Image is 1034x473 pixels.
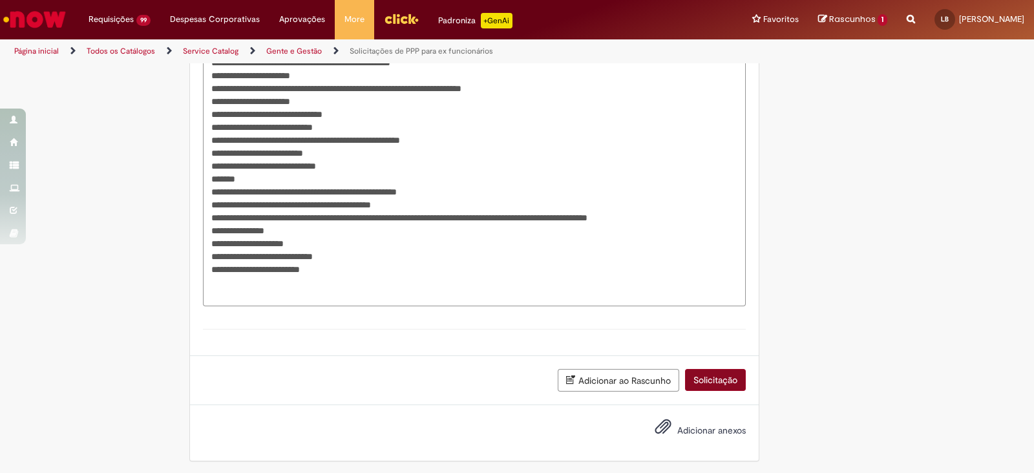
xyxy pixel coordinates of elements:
[350,46,493,56] a: Solicitações de PPP para ex funcionários
[685,369,746,391] button: Solicitação
[959,14,1024,25] span: [PERSON_NAME]
[136,15,151,26] span: 99
[14,46,59,56] a: Página inicial
[941,15,949,23] span: LB
[651,415,675,445] button: Adicionar anexos
[438,13,512,28] div: Padroniza
[170,13,260,26] span: Despesas Corporativas
[183,46,238,56] a: Service Catalog
[818,14,887,26] a: Rascunhos
[89,13,134,26] span: Requisições
[763,13,799,26] span: Favoritos
[829,13,876,25] span: Rascunhos
[677,425,746,436] span: Adicionar anexos
[878,14,887,26] span: 1
[87,46,155,56] a: Todos os Catálogos
[481,13,512,28] p: +GenAi
[344,13,364,26] span: More
[266,46,322,56] a: Gente e Gestão
[384,9,419,28] img: click_logo_yellow_360x200.png
[10,39,680,63] ul: Trilhas de página
[558,369,679,392] button: Adicionar ao Rascunho
[1,6,68,32] img: ServiceNow
[279,13,325,26] span: Aprovações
